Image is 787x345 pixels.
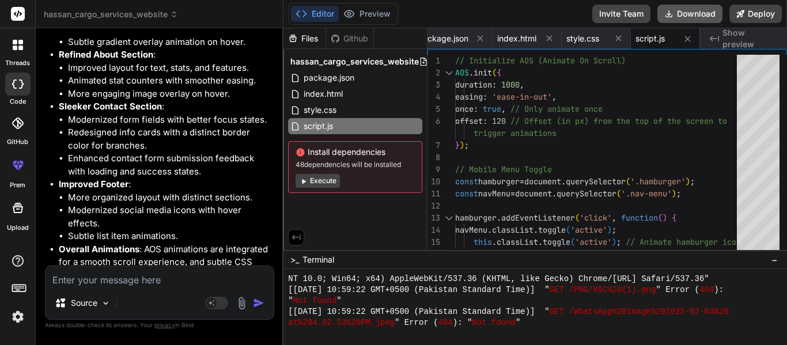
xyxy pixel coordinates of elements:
[729,5,782,23] button: Deploy
[427,224,440,236] div: 14
[427,91,440,103] div: 4
[45,320,274,331] p: Always double-check its answers. Your in Bind
[483,92,487,102] span: :
[520,79,524,90] span: ,
[455,104,474,114] span: once
[427,188,440,200] div: 11
[570,237,575,247] span: (
[616,237,621,247] span: ;
[621,213,658,223] span: function
[460,249,464,259] span: )
[302,254,334,266] span: Terminal
[501,79,520,90] span: 1000
[612,225,616,235] span: ;
[552,92,557,102] span: ,
[455,67,469,78] span: AOS
[290,56,419,67] span: hassan_cargo_services_website
[626,176,630,187] span: (
[538,225,566,235] span: toggle
[515,188,552,199] span: document
[101,298,111,308] img: Pick Models
[474,237,492,247] span: this
[326,33,373,44] div: Github
[612,213,616,223] span: ,
[672,213,676,223] span: {
[626,237,741,247] span: // Animate hamburger icon
[455,140,460,150] span: }
[557,188,616,199] span: querySelector
[44,9,178,20] span: hassan_cargo_services_website
[427,164,440,176] div: 9
[478,176,520,187] span: hamburger
[68,152,272,178] li: Enhanced contact form submission feedback with loading and success states.
[395,317,438,328] span: " Error (
[570,225,607,235] span: 'active'
[714,285,724,295] span: ):
[534,225,538,235] span: .
[497,213,501,223] span: .
[59,243,272,295] li: : AOS animations are integrated for a smooth scroll experience, and subtle CSS transitions are ad...
[497,237,538,247] span: classList
[612,237,616,247] span: )
[68,230,272,243] li: Subtle list item animations.
[538,237,543,247] span: .
[722,27,778,50] span: Show preview
[569,285,656,295] span: /PNG/HSC%20(1).png
[68,88,272,101] li: More engaging image overlay on hover.
[427,67,440,79] div: 2
[469,67,474,78] span: .
[288,317,395,328] span: at%204.02.53%20PM.jpeg
[336,295,341,306] span: "
[441,67,456,79] div: Click to collapse the range.
[68,74,272,88] li: Animated stat counters with smoother easing.
[290,254,299,266] span: >_
[575,213,580,223] span: (
[552,188,557,199] span: .
[68,191,272,204] li: More organized layout with distinct sections.
[575,237,612,247] span: 'active'
[455,213,497,223] span: hamburger
[296,146,415,158] span: Install dependencies
[296,174,340,188] button: Execute
[520,176,524,187] span: =
[550,285,564,295] span: GET
[59,101,162,112] strong: Sleeker Contact Section
[68,36,272,49] li: Subtle gradient overlay animation on hover.
[524,176,561,187] span: document
[427,236,440,248] div: 15
[427,200,440,212] div: 12
[7,223,29,233] label: Upload
[630,176,686,187] span: '.hamburger'
[302,119,334,133] span: script.js
[427,212,440,224] div: 13
[427,248,440,260] div: 16
[455,225,487,235] span: navMenu
[464,140,469,150] span: ;
[510,116,727,126] span: // Offset (in px) from the top of the screen to
[438,317,453,328] span: 404
[302,103,338,117] span: style.css
[68,126,272,152] li: Redesigned info cards with a distinct border color for branches.
[510,188,515,199] span: =
[676,188,681,199] span: ;
[10,180,25,190] label: prem
[154,321,175,328] span: privacy
[686,176,690,187] span: )
[621,188,672,199] span: '.nav-menu'
[288,295,293,306] span: "
[253,297,264,309] img: icon
[690,176,695,187] span: ;
[566,225,570,235] span: (
[427,115,440,127] div: 6
[59,244,139,255] strong: Overall Animations
[418,33,468,44] span: package.json
[59,178,272,243] li: :
[474,128,557,138] span: trigger animations
[492,67,497,78] span: (
[455,116,483,126] span: offset
[592,5,650,23] button: Invite Team
[699,285,714,295] span: 404
[492,237,497,247] span: .
[339,6,395,22] button: Preview
[492,92,552,102] span: 'ease-in-out'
